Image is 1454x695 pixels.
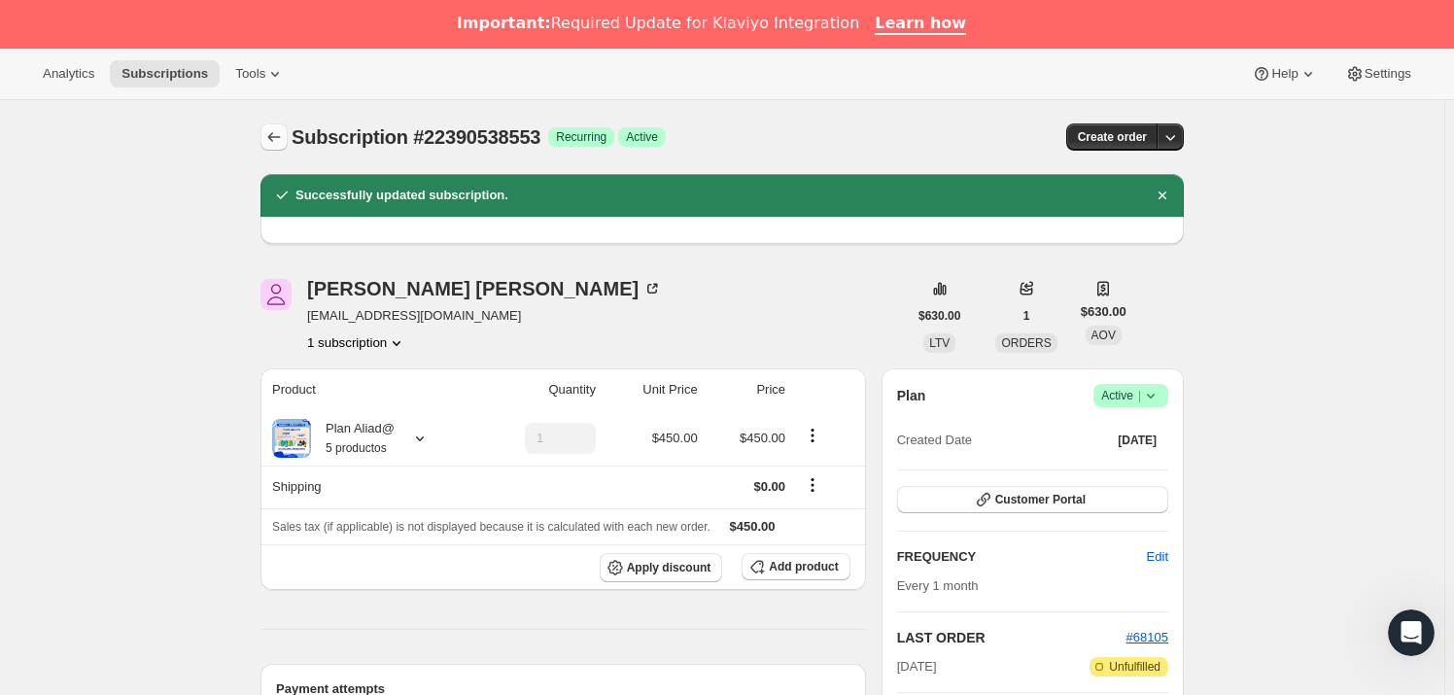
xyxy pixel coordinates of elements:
span: | [1138,388,1141,403]
h2: Successfully updated subscription. [295,186,508,205]
span: Settings [1365,66,1411,82]
span: 1 [1023,308,1030,324]
span: Create order [1078,129,1147,145]
h2: FREQUENCY [897,547,1147,567]
span: Help [1271,66,1298,82]
button: $630.00 [907,302,972,330]
span: ORDERS [1001,336,1051,350]
th: Quantity [475,368,602,411]
h2: LAST ORDER [897,628,1126,647]
span: Add product [769,559,838,574]
span: Active [1101,386,1160,405]
button: 1 [1012,302,1042,330]
span: [DATE] [897,657,937,677]
a: #68105 [1126,630,1168,644]
button: Analytics [31,60,106,87]
span: Active [626,129,658,145]
button: Edit [1135,541,1180,573]
div: Plan Aliad@ [311,419,395,458]
button: #68105 [1126,628,1168,647]
th: Shipping [260,466,475,508]
span: Subscription #22390538553 [292,126,540,148]
span: [DATE] [1118,433,1157,448]
iframe: Intercom live chat [1388,609,1435,656]
th: Product [260,368,475,411]
span: Apply discount [627,560,711,575]
h2: Plan [897,386,926,405]
span: Created Date [897,431,972,450]
th: Unit Price [602,368,704,411]
span: Pilar Perez Moreno [260,279,292,310]
span: $450.00 [740,431,785,445]
button: Dismiss notification [1149,182,1176,209]
button: [DATE] [1106,427,1168,454]
button: Tools [224,60,296,87]
span: Every 1 month [897,578,979,593]
span: $450.00 [652,431,698,445]
span: $630.00 [1081,302,1126,322]
button: Apply discount [600,553,723,582]
div: Required Update for Klaviyo Integration [457,14,859,33]
b: Important: [457,14,551,32]
span: Unfulfilled [1109,659,1160,675]
span: $630.00 [918,308,960,324]
button: Product actions [797,425,828,446]
span: Sales tax (if applicable) is not displayed because it is calculated with each new order. [272,520,710,534]
button: Settings [1333,60,1423,87]
span: $0.00 [753,479,785,494]
span: Edit [1147,547,1168,567]
span: $450.00 [730,519,776,534]
div: [PERSON_NAME] [PERSON_NAME] [307,279,662,298]
small: 5 productos [326,441,387,455]
button: Create order [1066,123,1159,151]
button: Customer Portal [897,486,1168,513]
button: Shipping actions [797,474,828,496]
span: Analytics [43,66,94,82]
span: Tools [235,66,265,82]
span: Recurring [556,129,606,145]
button: Help [1240,60,1329,87]
span: [EMAIL_ADDRESS][DOMAIN_NAME] [307,306,662,326]
img: product img [272,419,311,458]
span: Customer Portal [995,492,1086,507]
button: Subscriptions [110,60,220,87]
button: Subscriptions [260,123,288,151]
span: Subscriptions [121,66,208,82]
button: Product actions [307,333,406,353]
th: Price [704,368,791,411]
span: LTV [929,336,950,350]
span: AOV [1091,329,1116,342]
a: Learn how [875,14,966,35]
button: Add product [742,553,849,580]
